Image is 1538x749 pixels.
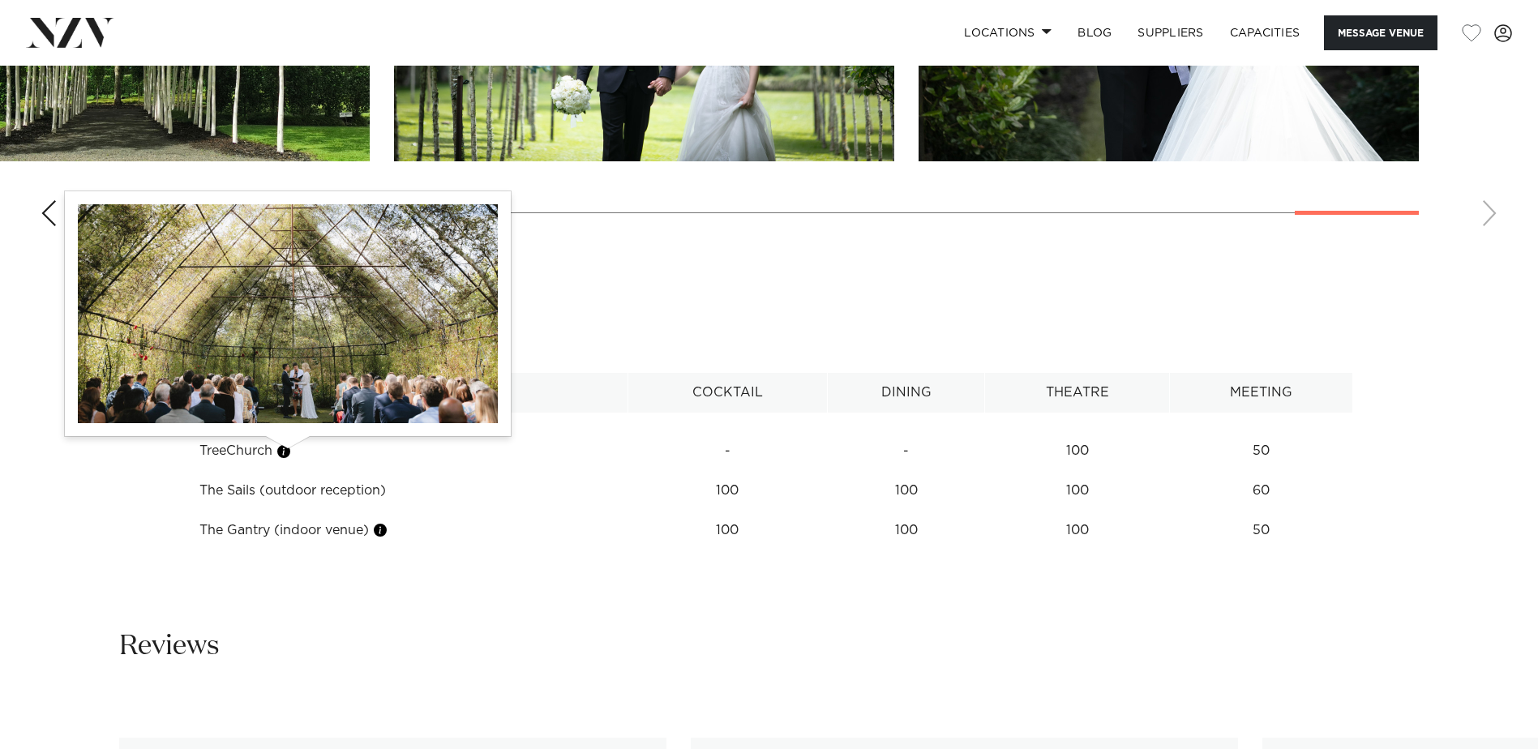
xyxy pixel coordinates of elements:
[628,431,827,471] td: -
[1169,471,1352,511] td: 60
[186,431,628,471] td: TreeChurch
[628,471,827,511] td: 100
[827,373,985,413] th: Dining
[827,471,985,511] td: 100
[827,511,985,550] td: 100
[1169,511,1352,550] td: 50
[1169,431,1352,471] td: 50
[119,628,220,665] h2: Reviews
[985,471,1170,511] td: 100
[1125,15,1216,50] a: SUPPLIERS
[186,511,628,550] td: The Gantry (indoor venue)
[186,471,628,511] td: The Sails (outdoor reception)
[985,511,1170,550] td: 100
[1169,373,1352,413] th: Meeting
[628,511,827,550] td: 100
[628,373,827,413] th: Cocktail
[1324,15,1437,50] button: Message Venue
[985,431,1170,471] td: 100
[985,373,1170,413] th: Theatre
[827,431,985,471] td: -
[1217,15,1313,50] a: Capacities
[26,18,114,47] img: nzv-logo.png
[78,204,498,423] img: ll1A3KZ4WZWgRHNnnFgO2rsvRbxzej8UCxa1utn0.jpg
[1065,15,1125,50] a: BLOG
[951,15,1065,50] a: Locations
